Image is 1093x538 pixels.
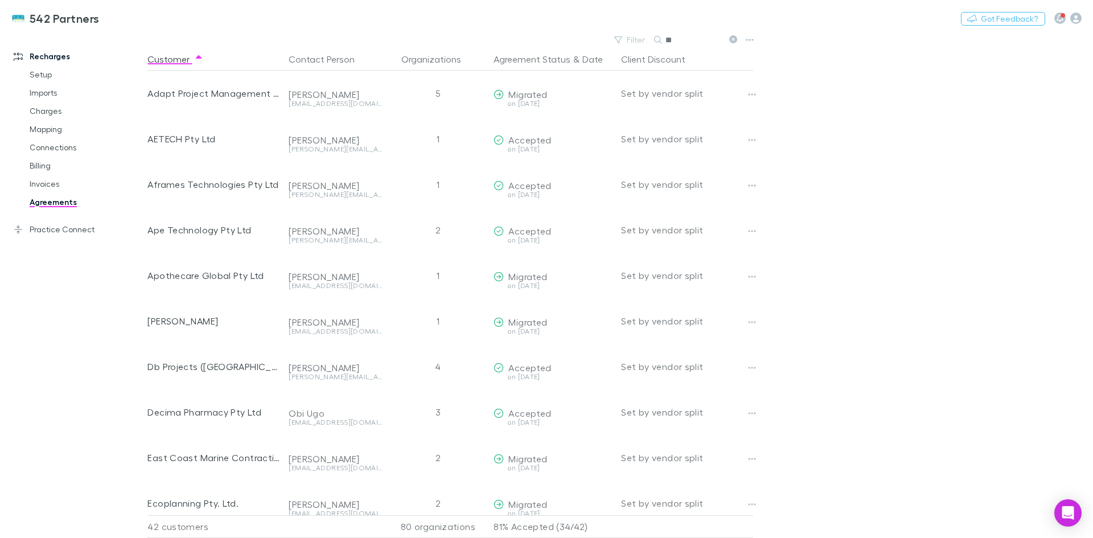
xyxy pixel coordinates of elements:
button: Filter [609,33,652,47]
button: Customer [147,48,203,71]
div: Set by vendor split [621,116,753,162]
div: [EMAIL_ADDRESS][DOMAIN_NAME] [289,465,382,471]
span: Accepted [508,180,551,191]
button: Organizations [401,48,475,71]
div: Set by vendor split [621,253,753,298]
div: [PERSON_NAME] [289,362,382,373]
div: 2 [387,480,489,526]
div: 4 [387,344,489,389]
p: 81% Accepted (34/42) [494,516,612,537]
div: 5 [387,71,489,116]
div: [PERSON_NAME] [289,134,382,146]
div: on [DATE] [494,465,612,471]
div: [PERSON_NAME] [289,225,382,237]
div: Set by vendor split [621,480,753,526]
div: on [DATE] [494,191,612,198]
div: on [DATE] [494,419,612,426]
a: Recharges [2,47,154,65]
div: Apothecare Global Pty Ltd [147,253,280,298]
div: on [DATE] [494,146,612,153]
div: 80 organizations [387,515,489,538]
div: Set by vendor split [621,389,753,435]
span: Accepted [508,408,551,418]
a: Agreements [18,193,154,211]
a: Setup [18,65,154,84]
div: 2 [387,207,489,253]
span: Accepted [508,225,551,236]
div: on [DATE] [494,282,612,289]
div: Open Intercom Messenger [1054,499,1082,527]
div: Adapt Project Management Pty Ltd [147,71,280,116]
a: Connections [18,138,154,157]
div: on [DATE] [494,237,612,244]
div: 2 [387,435,489,480]
div: [EMAIL_ADDRESS][DOMAIN_NAME] [289,510,382,517]
div: [PERSON_NAME] [289,499,382,510]
span: Accepted [508,134,551,145]
button: Agreement Status [494,48,570,71]
div: Set by vendor split [621,344,753,389]
button: Contact Person [289,48,368,71]
div: on [DATE] [494,328,612,335]
div: Db Projects ([GEOGRAPHIC_DATA]) Pty Ltd [147,344,280,389]
div: 1 [387,253,489,298]
div: [PERSON_NAME][EMAIL_ADDRESS][DOMAIN_NAME] [289,237,382,244]
div: Set by vendor split [621,207,753,253]
a: 542 Partners [5,5,106,32]
div: [PERSON_NAME] [289,317,382,328]
div: Set by vendor split [621,298,753,344]
div: [EMAIL_ADDRESS][DOMAIN_NAME] [289,328,382,335]
div: [PERSON_NAME] [289,271,382,282]
div: Obi Ugo [289,408,382,419]
div: [EMAIL_ADDRESS][DOMAIN_NAME] [289,419,382,426]
a: Practice Connect [2,220,154,239]
div: [PERSON_NAME] [289,180,382,191]
span: Migrated [508,271,547,282]
span: Migrated [508,453,547,464]
div: Decima Pharmacy Pty Ltd [147,389,280,435]
div: Set by vendor split [621,71,753,116]
div: Aframes Technologies Pty Ltd [147,162,280,207]
div: 42 customers [147,515,284,538]
a: Invoices [18,175,154,193]
button: Client Discount [621,48,699,71]
a: Imports [18,84,154,102]
div: [PERSON_NAME][EMAIL_ADDRESS][DOMAIN_NAME] [289,146,382,153]
span: Migrated [508,89,547,100]
div: 1 [387,116,489,162]
div: [PERSON_NAME][EMAIL_ADDRESS][DOMAIN_NAME] [289,191,382,198]
span: Migrated [508,499,547,510]
div: [PERSON_NAME] [289,453,382,465]
div: Set by vendor split [621,435,753,480]
button: Got Feedback? [961,12,1045,26]
button: Date [582,48,603,71]
div: on [DATE] [494,510,612,517]
h3: 542 Partners [30,11,100,25]
a: Mapping [18,120,154,138]
div: [PERSON_NAME][EMAIL_ADDRESS][DOMAIN_NAME] [289,373,382,380]
div: Set by vendor split [621,162,753,207]
div: 1 [387,162,489,207]
div: [PERSON_NAME] [289,89,382,100]
div: & [494,48,612,71]
div: [EMAIL_ADDRESS][DOMAIN_NAME] [289,282,382,289]
div: East Coast Marine Contracting Pty Ltd [147,435,280,480]
span: Accepted [508,362,551,373]
div: Ape Technology Pty Ltd [147,207,280,253]
a: Charges [18,102,154,120]
span: Migrated [508,317,547,327]
div: on [DATE] [494,100,612,107]
div: AETECH Pty Ltd [147,116,280,162]
div: [PERSON_NAME] [147,298,280,344]
div: [EMAIL_ADDRESS][DOMAIN_NAME] [289,100,382,107]
img: 542 Partners's Logo [11,11,25,25]
div: Ecoplanning Pty. Ltd. [147,480,280,526]
a: Billing [18,157,154,175]
div: 1 [387,298,489,344]
div: 3 [387,389,489,435]
div: on [DATE] [494,373,612,380]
